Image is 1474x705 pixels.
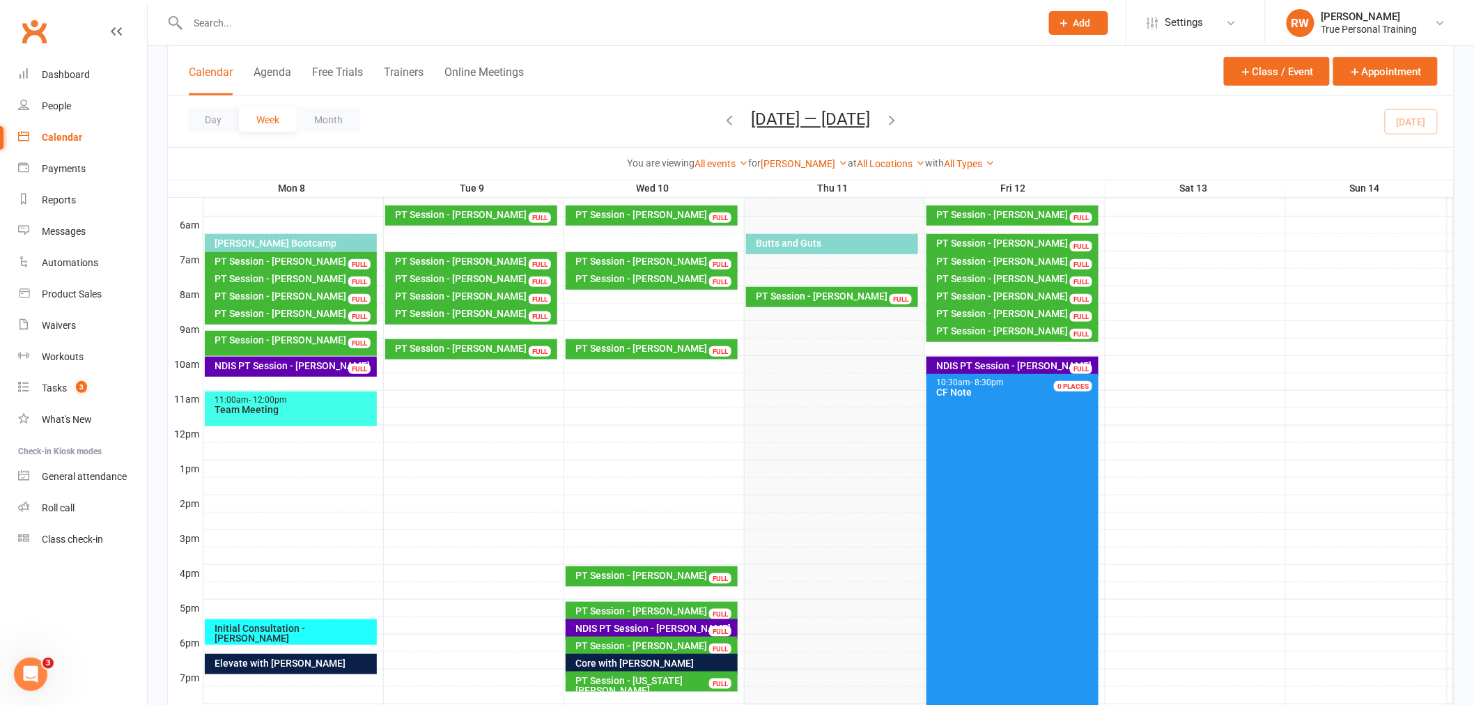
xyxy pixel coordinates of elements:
[1105,180,1285,197] th: Sat 13
[239,107,297,132] button: Week
[18,524,147,555] a: Class kiosk mode
[395,343,555,353] div: PT Session - [PERSON_NAME]
[168,320,203,338] th: 9am
[18,310,147,341] a: Waivers
[709,679,731,689] div: FULL
[18,153,147,185] a: Payments
[936,291,1096,301] div: PT Session - [PERSON_NAME]
[42,471,127,482] div: General attendance
[168,564,203,582] th: 4pm
[756,238,916,248] div: Butts and Guts
[575,256,736,266] div: PT Session - [PERSON_NAME]
[168,634,203,651] th: 6pm
[936,309,1096,318] div: PT Session - [PERSON_NAME]
[709,573,731,584] div: FULL
[215,623,375,643] div: Initial Consultation - [PERSON_NAME]
[215,238,375,248] div: [PERSON_NAME] Bootcamp
[529,311,551,322] div: FULL
[936,256,1096,266] div: PT Session - [PERSON_NAME]
[936,361,1096,371] div: NDIS PT Session - [PERSON_NAME]
[761,158,848,169] a: [PERSON_NAME]
[383,180,564,197] th: Tue 9
[348,277,371,287] div: FULL
[971,378,1004,387] span: - 8:30pm
[168,599,203,617] th: 5pm
[348,294,371,304] div: FULL
[18,59,147,91] a: Dashboard
[18,185,147,216] a: Reports
[857,158,925,169] a: All Locations
[18,404,147,435] a: What's New
[709,212,731,223] div: FULL
[709,644,731,654] div: FULL
[937,387,972,398] span: CF Note
[1333,57,1438,86] button: Appointment
[936,378,1096,387] div: 10:30am
[187,107,239,132] button: Day
[709,259,731,270] div: FULL
[1070,311,1092,322] div: FULL
[1224,57,1330,86] button: Class / Event
[18,247,147,279] a: Automations
[924,180,1105,197] th: Fri 12
[18,493,147,524] a: Roll call
[42,658,54,669] span: 3
[254,65,291,95] button: Agenda
[1070,294,1092,304] div: FULL
[168,495,203,512] th: 2pm
[203,180,383,197] th: Mon 8
[709,346,731,357] div: FULL
[1073,17,1091,29] span: Add
[1070,259,1092,270] div: FULL
[215,335,375,345] div: PT Session - [PERSON_NAME]
[1054,381,1092,392] div: 0 PLACES
[42,288,102,300] div: Product Sales
[936,274,1096,284] div: PT Session - [PERSON_NAME]
[42,163,86,174] div: Payments
[529,259,551,270] div: FULL
[215,405,375,415] div: Team Meeting
[936,238,1096,248] div: PT Session - [PERSON_NAME]
[42,69,90,80] div: Dashboard
[384,65,424,95] button: Trainers
[695,158,748,169] a: All events
[444,65,524,95] button: Online Meetings
[312,65,363,95] button: Free Trials
[215,274,375,284] div: PT Session - [PERSON_NAME]
[925,157,944,169] strong: with
[1070,241,1092,251] div: FULL
[709,609,731,619] div: FULL
[1070,212,1092,223] div: FULL
[752,109,871,129] button: [DATE] — [DATE]
[529,294,551,304] div: FULL
[18,341,147,373] a: Workouts
[42,320,76,331] div: Waivers
[42,100,71,111] div: People
[395,291,555,301] div: PT Session - [PERSON_NAME]
[42,534,103,545] div: Class check-in
[168,460,203,477] th: 1pm
[42,226,86,237] div: Messages
[215,291,375,301] div: PT Session - [PERSON_NAME]
[575,623,736,633] div: NDIS PT Session - [PERSON_NAME]
[1285,180,1448,197] th: Sun 14
[575,571,736,580] div: PT Session - [PERSON_NAME]
[18,91,147,122] a: People
[168,390,203,408] th: 11am
[18,216,147,247] a: Messages
[18,373,147,404] a: Tasks 3
[575,658,736,668] div: Core with [PERSON_NAME]
[18,461,147,493] a: General attendance kiosk mode
[215,361,375,371] div: NDIS PT Session - [PERSON_NAME]
[348,364,371,374] div: FULL
[215,396,375,405] div: 11:00am
[1049,11,1108,35] button: Add
[215,658,375,668] div: Elevate with [PERSON_NAME]
[575,606,736,616] div: PT Session - [PERSON_NAME]
[42,257,98,268] div: Automations
[168,529,203,547] th: 3pm
[1070,329,1092,339] div: FULL
[168,251,203,268] th: 7am
[748,157,761,169] strong: for
[1070,364,1092,374] div: FULL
